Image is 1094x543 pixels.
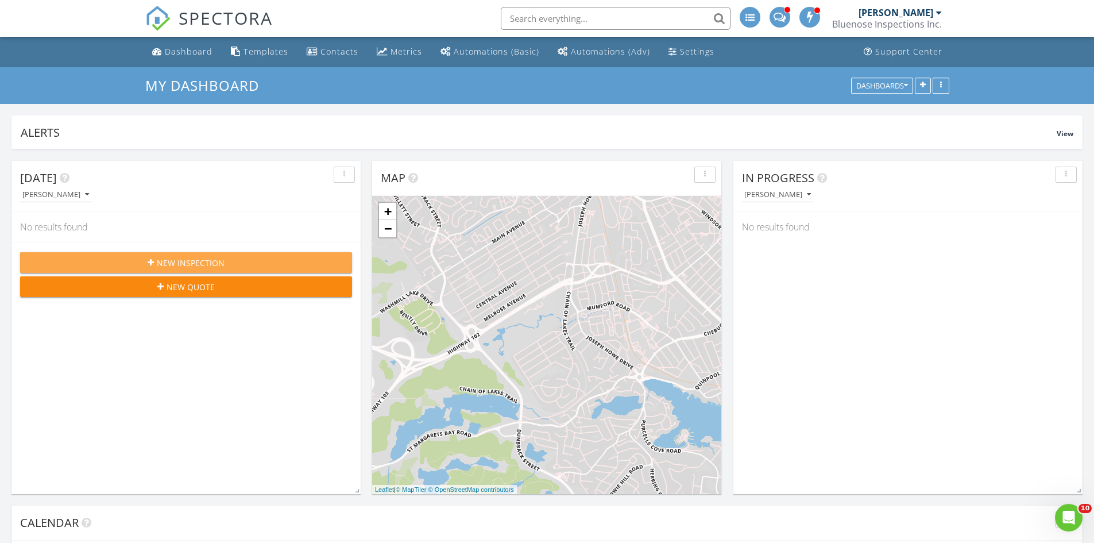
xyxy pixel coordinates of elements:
button: New Inspection [20,252,352,273]
img: The Best Home Inspection Software - Spectora [145,6,171,31]
div: Bluenose Inspections Inc. [832,18,942,30]
iframe: Intercom live chat [1055,504,1083,532]
a: Settings [664,41,719,63]
div: Alerts [21,125,1057,140]
div: Dashboards [856,82,908,90]
div: Support Center [875,46,942,57]
div: No results found [733,211,1083,242]
span: Calendar [20,515,79,530]
a: Leaflet [375,486,394,493]
div: Dashboard [165,46,212,57]
a: © MapTiler [396,486,427,493]
div: Templates [243,46,288,57]
button: New Quote [20,276,352,297]
div: | [372,485,517,495]
button: Dashboards [851,78,913,94]
a: Templates [226,41,293,63]
a: Metrics [372,41,427,63]
span: SPECTORA [179,6,273,30]
a: Zoom out [379,220,396,237]
a: Support Center [859,41,947,63]
a: Automations (Advanced) [553,41,655,63]
div: Automations (Adv) [571,46,650,57]
div: [PERSON_NAME] [744,191,811,199]
div: No results found [11,211,361,242]
span: Map [381,170,405,186]
div: Settings [680,46,714,57]
input: Search everything... [501,7,730,30]
span: New Inspection [157,257,225,269]
a: Dashboard [148,41,217,63]
a: © OpenStreetMap contributors [428,486,514,493]
div: Automations (Basic) [454,46,539,57]
span: New Quote [167,281,215,293]
span: [DATE] [20,170,57,186]
button: [PERSON_NAME] [20,187,91,203]
div: [PERSON_NAME] [22,191,89,199]
span: In Progress [742,170,814,186]
div: [PERSON_NAME] [859,7,933,18]
button: [PERSON_NAME] [742,187,813,203]
div: Contacts [320,46,358,57]
a: Contacts [302,41,363,63]
span: 10 [1078,504,1092,513]
span: View [1057,129,1073,138]
div: Metrics [391,46,422,57]
a: Automations (Basic) [436,41,544,63]
a: Zoom in [379,203,396,220]
a: SPECTORA [145,16,273,40]
a: My Dashboard [145,76,269,95]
